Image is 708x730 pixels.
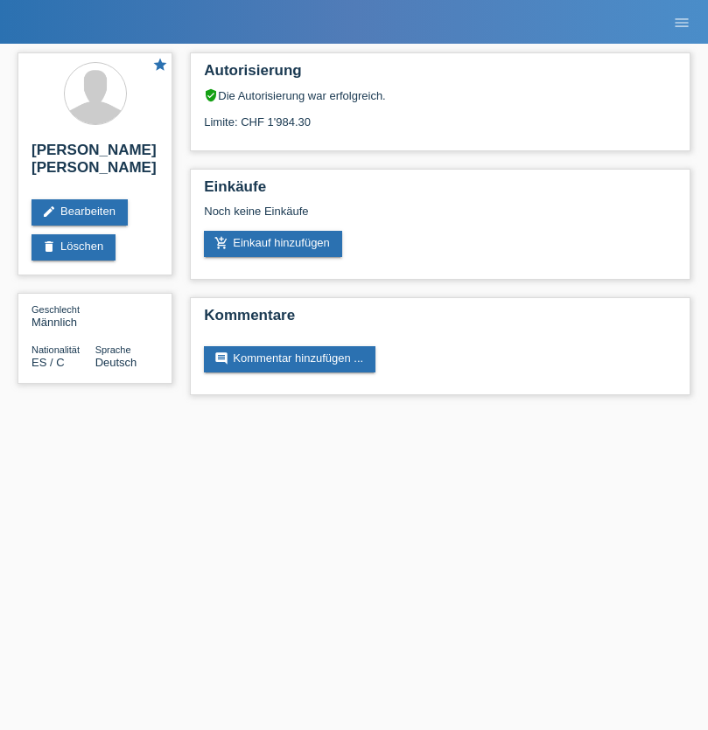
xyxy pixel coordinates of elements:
a: deleteLöschen [32,234,116,261]
span: Geschlecht [32,304,80,315]
h2: Autorisierung [204,62,676,88]
span: Sprache [95,344,131,355]
i: verified_user [204,88,218,102]
h2: [PERSON_NAME] [PERSON_NAME] [32,142,158,185]
i: delete [42,240,56,254]
h2: Einkäufe [204,178,676,205]
i: comment [214,351,228,365]
div: Limite: CHF 1'984.30 [204,102,676,129]
a: add_shopping_cartEinkauf hinzufügen [204,231,342,257]
i: star [152,57,168,73]
h2: Kommentare [204,307,676,333]
span: Deutsch [95,356,137,369]
i: edit [42,205,56,219]
a: menu [664,17,699,27]
div: Die Autorisierung war erfolgreich. [204,88,676,102]
i: add_shopping_cart [214,236,228,250]
i: menu [673,14,690,31]
a: star [152,57,168,75]
span: Spanien / C / 19.07.2021 [32,356,65,369]
div: Noch keine Einkäufe [204,205,676,231]
a: editBearbeiten [32,199,128,226]
div: Männlich [32,302,95,329]
span: Nationalität [32,344,80,355]
a: commentKommentar hinzufügen ... [204,346,375,372]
